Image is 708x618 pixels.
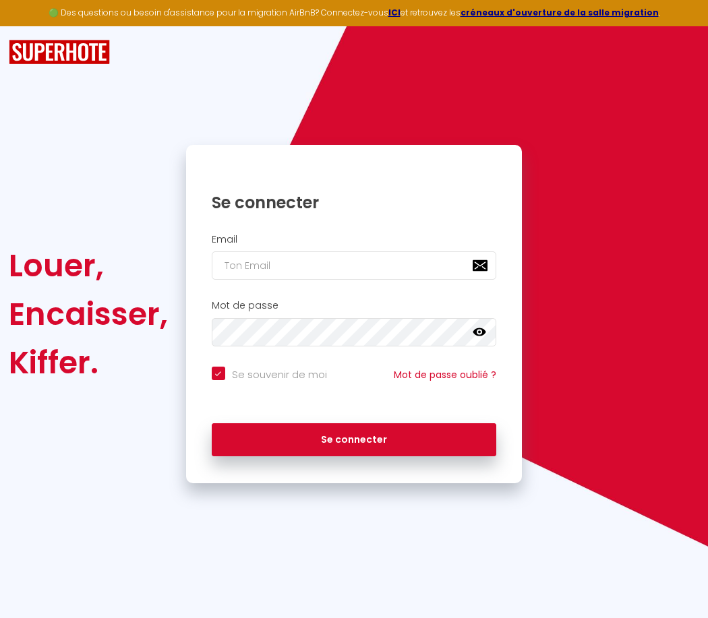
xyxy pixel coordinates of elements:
div: Encaisser, [9,290,168,338]
h1: Se connecter [212,192,497,213]
input: Ton Email [212,251,497,280]
div: Kiffer. [9,338,168,387]
h2: Email [212,234,497,245]
a: ICI [388,7,401,18]
div: Louer, [9,241,168,290]
h2: Mot de passe [212,300,497,311]
img: SuperHote logo [9,40,110,65]
button: Se connecter [212,423,497,457]
a: créneaux d'ouverture de la salle migration [461,7,659,18]
a: Mot de passe oublié ? [394,368,496,381]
